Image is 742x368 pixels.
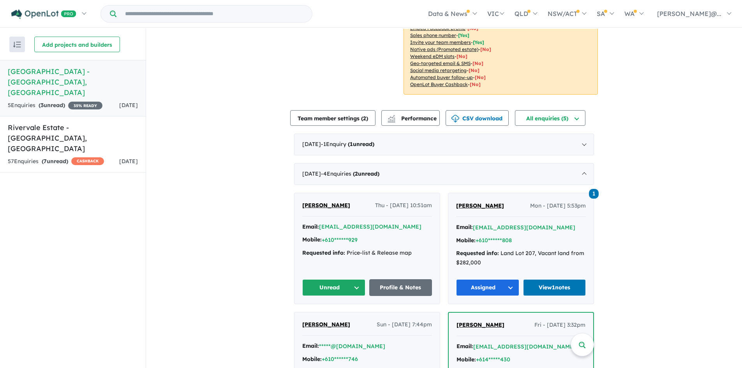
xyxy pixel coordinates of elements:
div: [DATE] [294,134,594,155]
strong: Requested info: [302,249,345,256]
a: [PERSON_NAME] [302,320,350,329]
div: [DATE] [294,163,594,185]
strong: Mobile: [456,237,476,244]
button: CSV download [446,110,509,126]
a: [PERSON_NAME] [456,320,504,330]
span: CASHBACK [71,157,104,165]
span: [No] [472,60,483,66]
span: [No] [475,74,486,80]
strong: Mobile: [302,236,322,243]
strong: Email: [456,343,473,350]
span: 7 [44,158,47,165]
div: 5 Enquir ies [8,101,102,110]
div: Price-list & Release map [302,248,432,258]
img: Openlot PRO Logo White [11,9,76,19]
span: [PERSON_NAME] [456,321,504,328]
strong: Mobile: [302,356,322,363]
img: bar-chart.svg [388,118,395,123]
span: 2 [355,170,358,177]
img: line-chart.svg [388,115,395,119]
span: Mon - [DATE] 5:53pm [530,201,586,211]
button: Performance [381,110,440,126]
button: Assigned [456,279,519,296]
button: [EMAIL_ADDRESS][DOMAIN_NAME] [473,343,576,351]
span: Performance [389,115,437,122]
u: Geo-targeted email & SMS [410,60,471,66]
a: [PERSON_NAME] [302,201,350,210]
u: Social media retargeting [410,67,467,73]
strong: Email: [302,223,319,230]
div: 57 Enquir ies [8,157,104,166]
span: [PERSON_NAME]@... [657,10,721,18]
span: [No] [469,67,479,73]
strong: ( unread) [348,141,374,148]
span: [PERSON_NAME] [302,321,350,328]
span: [No] [456,53,467,59]
button: Add projects and builders [34,37,120,52]
button: [EMAIL_ADDRESS][DOMAIN_NAME] [319,223,421,231]
u: Invite your team members [410,39,471,45]
button: Team member settings (2) [290,110,375,126]
button: All enquiries (5) [515,110,585,126]
span: Fri - [DATE] 3:32pm [534,320,585,330]
strong: Email: [302,342,319,349]
strong: Email: [456,224,473,231]
strong: ( unread) [353,170,379,177]
img: download icon [451,115,459,123]
strong: Mobile: [456,356,476,363]
span: 1 [589,189,599,199]
span: [No] [470,81,481,87]
a: Profile & Notes [369,279,432,296]
span: - 1 Enquir y [321,141,374,148]
h5: [GEOGRAPHIC_DATA] - [GEOGRAPHIC_DATA] , [GEOGRAPHIC_DATA] [8,66,138,98]
a: View1notes [523,279,586,296]
span: [PERSON_NAME] [302,202,350,209]
u: Automated buyer follow-up [410,74,473,80]
span: 2 [363,115,366,122]
span: [No] [480,46,491,52]
button: [EMAIL_ADDRESS][DOMAIN_NAME] [473,224,575,232]
strong: ( unread) [39,102,65,109]
span: 3 [41,102,44,109]
button: Unread [302,279,365,296]
a: 1 [589,188,599,199]
u: OpenLot Buyer Cashback [410,81,468,87]
u: Native ads (Promoted estate) [410,46,478,52]
span: 35 % READY [68,102,102,109]
img: sort.svg [13,42,21,48]
strong: Requested info: [456,250,499,257]
span: Sun - [DATE] 7:44pm [377,320,432,329]
span: [ Yes ] [473,39,484,45]
h5: Rivervale Estate - [GEOGRAPHIC_DATA] , [GEOGRAPHIC_DATA] [8,122,138,154]
span: [DATE] [119,158,138,165]
a: [PERSON_NAME] [456,201,504,211]
u: Sales phone number [410,32,456,38]
span: [DATE] [119,102,138,109]
div: Land Lot 207, Vacant land from $282,000 [456,249,586,268]
span: - 4 Enquir ies [321,170,379,177]
strong: ( unread) [42,158,68,165]
span: Thu - [DATE] 10:51am [375,201,432,210]
span: [ Yes ] [458,32,469,38]
u: Weekend eDM slots [410,53,455,59]
span: [PERSON_NAME] [456,202,504,209]
span: 1 [350,141,353,148]
input: Try estate name, suburb, builder or developer [118,5,310,22]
